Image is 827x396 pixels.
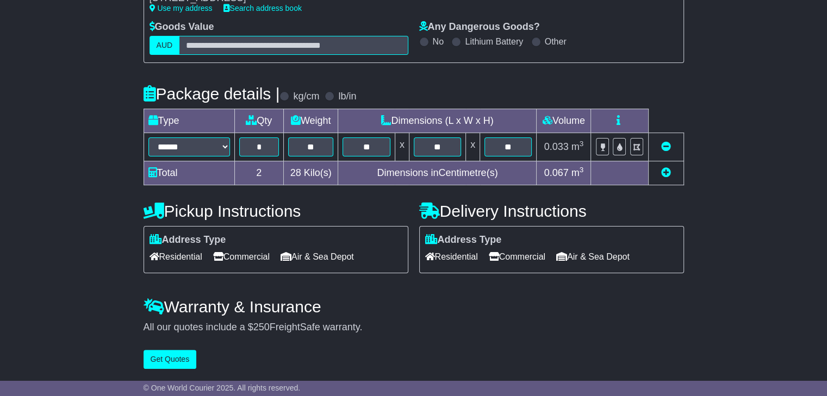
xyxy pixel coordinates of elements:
td: Volume [537,109,591,133]
label: kg/cm [293,91,319,103]
td: Total [144,161,234,185]
span: Commercial [489,248,545,265]
h4: Package details | [144,85,280,103]
td: Kilo(s) [283,161,338,185]
a: Add new item [661,167,671,178]
label: Goods Value [150,21,214,33]
h4: Delivery Instructions [419,202,684,220]
span: m [571,141,584,152]
div: All our quotes include a $ FreightSafe warranty. [144,322,684,334]
span: 28 [290,167,301,178]
span: 0.033 [544,141,569,152]
span: Air & Sea Depot [281,248,354,265]
label: Other [545,36,567,47]
label: AUD [150,36,180,55]
td: Type [144,109,234,133]
td: Qty [234,109,283,133]
span: m [571,167,584,178]
a: Use my address [150,4,213,12]
sup: 3 [580,166,584,174]
span: Commercial [213,248,270,265]
a: Search address book [223,4,302,12]
span: © One World Courier 2025. All rights reserved. [144,384,301,392]
span: 0.067 [544,167,569,178]
td: x [395,133,409,161]
span: 250 [253,322,270,332]
label: Any Dangerous Goods? [419,21,540,33]
label: No [433,36,444,47]
button: Get Quotes [144,350,197,369]
sup: 3 [580,140,584,148]
td: Dimensions (L x W x H) [338,109,537,133]
label: Address Type [425,234,502,246]
h4: Warranty & Insurance [144,298,684,316]
label: Lithium Battery [465,36,523,47]
label: lb/in [338,91,356,103]
td: Weight [283,109,338,133]
span: Residential [150,248,202,265]
td: 2 [234,161,283,185]
td: Dimensions in Centimetre(s) [338,161,537,185]
h4: Pickup Instructions [144,202,408,220]
td: x [466,133,480,161]
span: Air & Sea Depot [556,248,630,265]
a: Remove this item [661,141,671,152]
label: Address Type [150,234,226,246]
span: Residential [425,248,478,265]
